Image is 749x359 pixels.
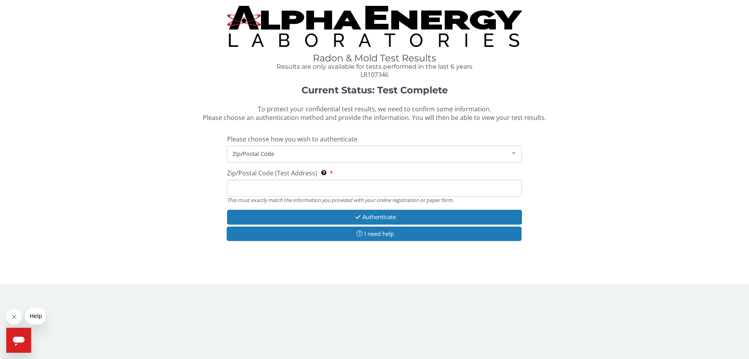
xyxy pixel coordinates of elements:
[25,307,46,325] iframe: Message from company
[360,70,389,79] span: LR107346
[227,210,522,224] button: Authenticate
[203,105,546,122] span: To protect your confidential test results, we need to confirm some information. Please choose an ...
[227,196,522,204] div: This must exactly match the information you provided with your online registration or paper form.
[227,227,522,241] button: I need help
[227,169,317,177] span: Zip/Postal Code (Test Address)
[302,84,448,96] strong: Current Status: Test Complete
[227,63,522,70] h4: Results are only available for tests performed in the last 6 years
[227,6,522,47] img: TightCrop.jpg
[6,309,22,325] iframe: Close message
[6,328,31,353] iframe: Button to launch messaging window
[231,149,506,158] span: Zip/Postal Code
[227,135,357,143] span: Please choose how you wish to authenticate
[227,53,522,63] h1: Radon & Mold Test Results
